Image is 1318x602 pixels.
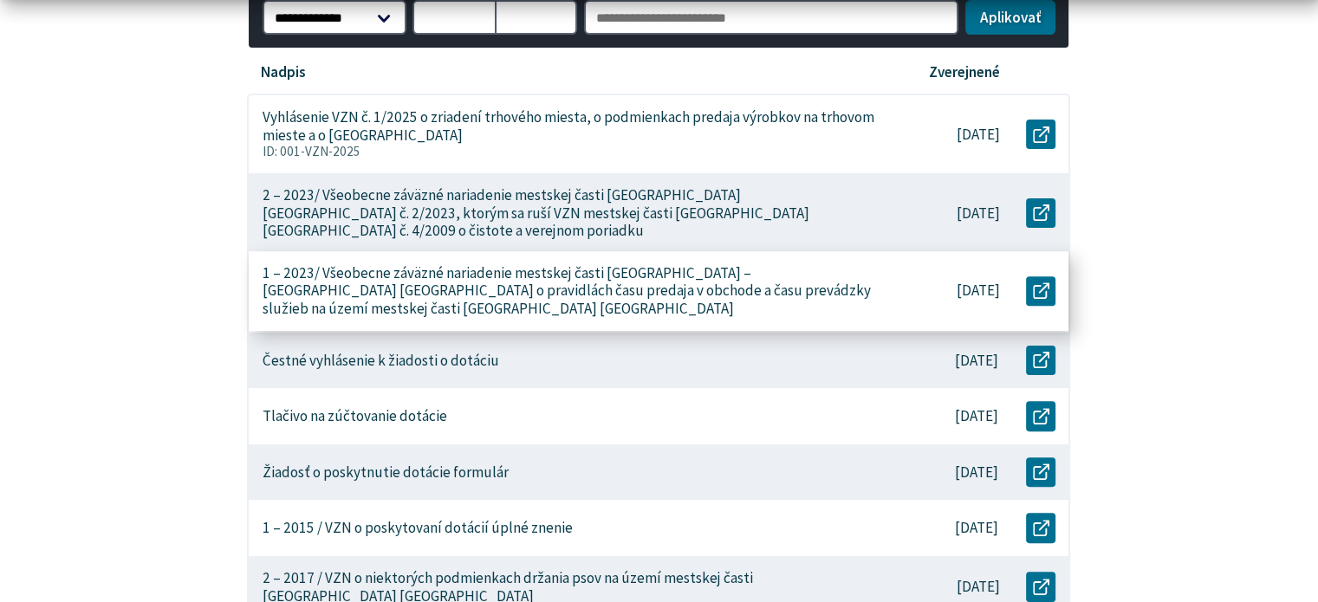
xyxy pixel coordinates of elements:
p: [DATE] [957,578,1000,596]
p: Vyhlásenie VZN č. 1/2025 o zriadení trhového miesta, o podmienkach predaja výrobkov na trhovom mi... [263,108,877,144]
p: 1 – 2015 / VZN o poskytovaní dotácií úplné znenie [263,519,573,537]
p: 2 – 2023/ Všeobecne záväzné nariadenie mestskej časti [GEOGRAPHIC_DATA] [GEOGRAPHIC_DATA] č. 2/20... [263,186,877,240]
p: [DATE] [955,352,998,370]
p: Nadpis [261,63,306,81]
p: [DATE] [957,282,1000,300]
p: Zverejnené [929,63,1000,81]
p: Čestné vyhlásenie k žiadosti o dotáciu [263,352,499,370]
p: Tlačivo na zúčtovanie dotácie [263,407,447,425]
p: [DATE] [955,519,998,537]
p: Žiadosť o poskytnutie dotácie formulár [263,463,509,482]
p: [DATE] [955,407,998,425]
p: [DATE] [957,204,1000,223]
p: 1 – 2023/ Všeobecne záväzné nariadenie mestskej časti [GEOGRAPHIC_DATA] – [GEOGRAPHIC_DATA] [GEOG... [263,264,877,318]
p: [DATE] [955,463,998,482]
p: [DATE] [957,126,1000,144]
p: ID: 001-VZN-2025 [263,144,877,159]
